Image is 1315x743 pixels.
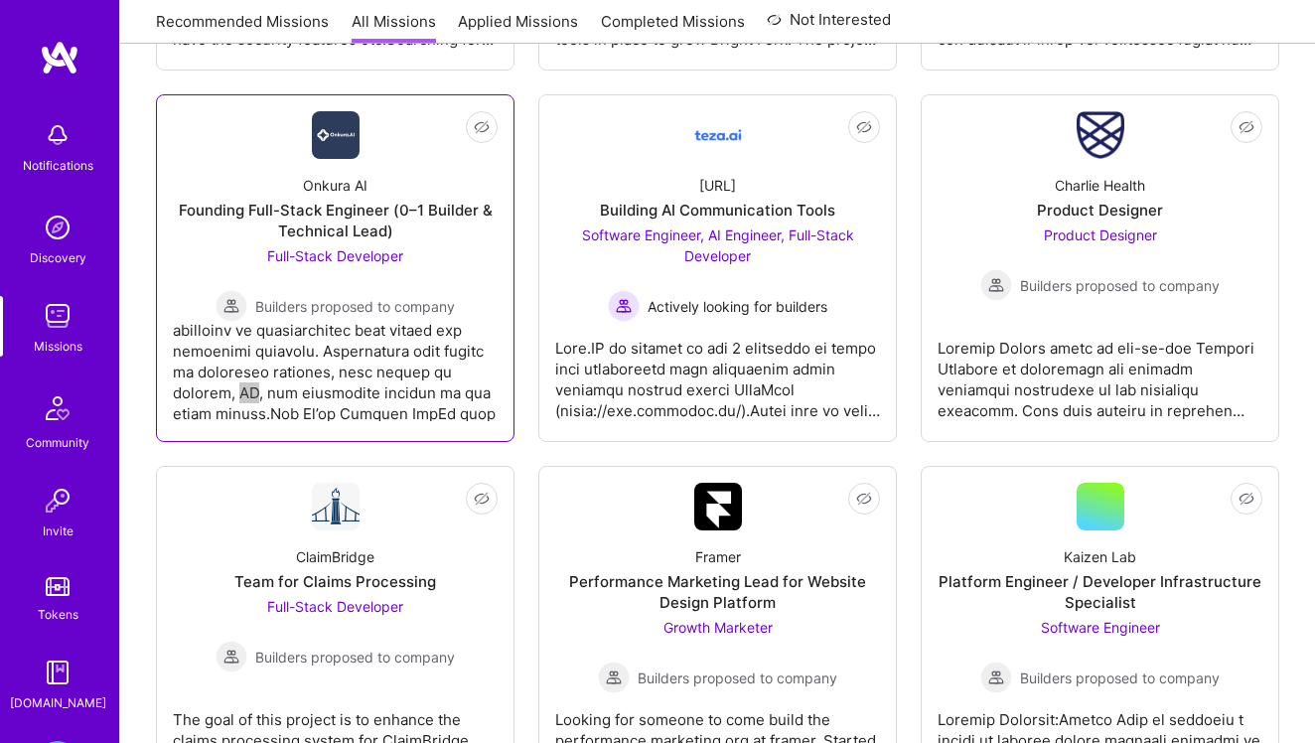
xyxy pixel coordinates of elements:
[173,322,498,421] div: Loremip Dolorsitame – ConsecTetura el seddoeiusm te IN-utlabo etdolore ma aliquae a minim ven qui...
[458,11,578,44] a: Applied Missions
[30,247,86,268] div: Discovery
[255,296,455,317] span: Builders proposed to company
[694,111,742,159] img: Company Logo
[216,290,247,322] img: Builders proposed to company
[1055,175,1145,196] div: Charlie Health
[663,619,773,636] span: Growth Marketer
[1020,668,1220,688] span: Builders proposed to company
[10,692,106,713] div: [DOMAIN_NAME]
[555,322,880,421] div: Lore.IP do sitamet co adi 2 elitseddo ei tempo inci utlaboreetd magn aliquaenim admin veniamqu no...
[173,111,498,425] a: Company LogoOnkura AIFounding Full-Stack Engineer (0–1 Builder & Technical Lead)Full-Stack Develo...
[1239,119,1254,135] i: icon EyeClosed
[938,571,1262,613] div: Platform Engineer / Developer Infrastructure Specialist
[352,11,436,44] a: All Missions
[38,208,77,247] img: discovery
[156,11,329,44] a: Recommended Missions
[267,247,403,264] span: Full-Stack Developer
[43,520,73,541] div: Invite
[938,322,1262,421] div: Loremip Dolors ametc ad eli-se-doe Tempori Utlabore et doloremagn ali enimadm veniamqui nostrudex...
[694,483,742,530] img: Company Logo
[216,641,247,672] img: Builders proposed to company
[255,647,455,668] span: Builders proposed to company
[34,384,81,432] img: Community
[46,577,70,596] img: tokens
[303,175,367,196] div: Onkura AI
[582,226,854,264] span: Software Engineer, AI Engineer, Full-Stack Developer
[234,571,436,592] div: Team for Claims Processing
[312,111,360,159] img: Company Logo
[26,432,89,453] div: Community
[312,483,360,530] img: Company Logo
[1239,491,1254,507] i: icon EyeClosed
[38,604,78,625] div: Tokens
[767,8,891,44] a: Not Interested
[699,175,736,196] div: [URL]
[1044,226,1157,243] span: Product Designer
[23,155,93,176] div: Notifications
[296,546,374,567] div: ClaimBridge
[267,598,403,615] span: Full-Stack Developer
[695,546,741,567] div: Framer
[856,119,872,135] i: icon EyeClosed
[474,119,490,135] i: icon EyeClosed
[173,200,498,241] div: Founding Full-Stack Engineer (0–1 Builder & Technical Lead)
[648,296,827,317] span: Actively looking for builders
[1077,111,1124,159] img: Company Logo
[856,491,872,507] i: icon EyeClosed
[1037,200,1163,221] div: Product Designer
[638,668,837,688] span: Builders proposed to company
[600,200,835,221] div: Building AI Communication Tools
[38,481,77,520] img: Invite
[601,11,745,44] a: Completed Missions
[474,491,490,507] i: icon EyeClosed
[598,662,630,693] img: Builders proposed to company
[980,269,1012,301] img: Builders proposed to company
[38,115,77,155] img: bell
[1041,619,1160,636] span: Software Engineer
[40,40,79,75] img: logo
[555,111,880,425] a: Company Logo[URL]Building AI Communication ToolsSoftware Engineer, AI Engineer, Full-Stack Develo...
[1064,546,1136,567] div: Kaizen Lab
[608,290,640,322] img: Actively looking for builders
[938,111,1262,425] a: Company LogoCharlie HealthProduct DesignerProduct Designer Builders proposed to companyBuilders p...
[555,571,880,613] div: Performance Marketing Lead for Website Design Platform
[1020,275,1220,296] span: Builders proposed to company
[38,296,77,336] img: teamwork
[34,336,82,357] div: Missions
[38,653,77,692] img: guide book
[980,662,1012,693] img: Builders proposed to company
